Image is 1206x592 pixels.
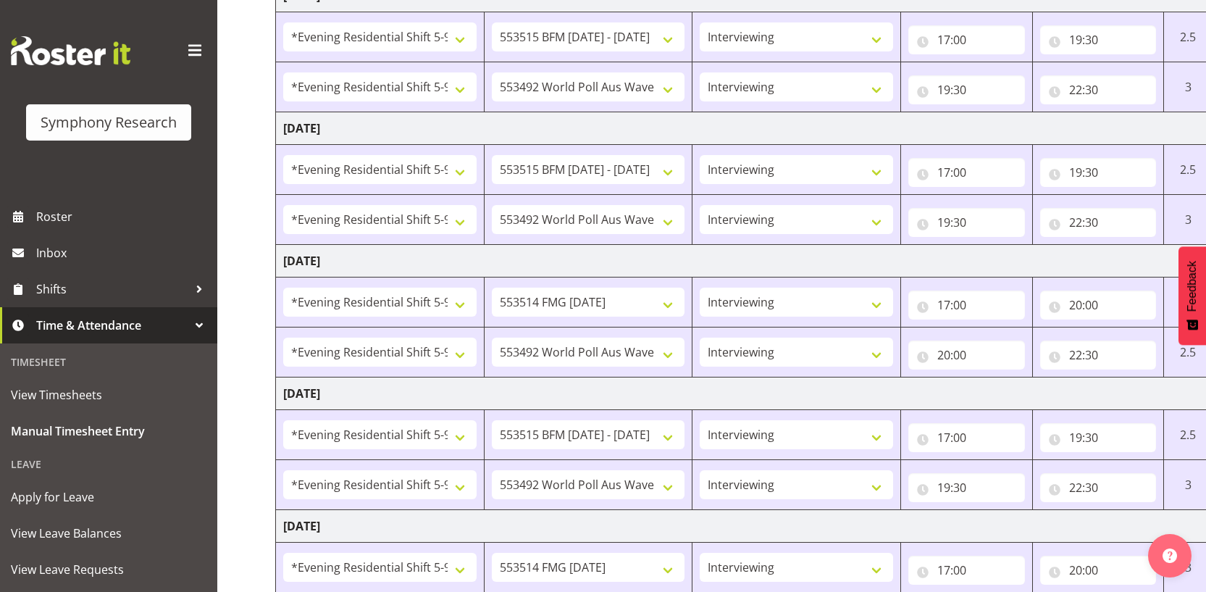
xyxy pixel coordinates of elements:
span: Shifts [36,278,188,300]
input: Click to select... [908,158,1025,187]
img: Rosterit website logo [11,36,130,65]
input: Click to select... [1040,473,1157,502]
div: Leave [4,449,214,479]
input: Click to select... [1040,75,1157,104]
input: Click to select... [1040,556,1157,585]
input: Click to select... [908,25,1025,54]
a: View Leave Requests [4,551,214,588]
input: Click to select... [1040,291,1157,320]
a: View Leave Balances [4,515,214,551]
input: Click to select... [908,208,1025,237]
input: Click to select... [908,341,1025,370]
span: Time & Attendance [36,314,188,336]
input: Click to select... [1040,423,1157,452]
button: Feedback - Show survey [1178,246,1206,345]
input: Click to select... [1040,158,1157,187]
input: Click to select... [908,473,1025,502]
input: Click to select... [908,75,1025,104]
input: Click to select... [1040,25,1157,54]
span: Roster [36,206,210,228]
div: Timesheet [4,347,214,377]
input: Click to select... [1040,208,1157,237]
span: Manual Timesheet Entry [11,420,206,442]
input: Click to select... [908,291,1025,320]
a: Apply for Leave [4,479,214,515]
input: Click to select... [908,423,1025,452]
div: Symphony Research [41,112,177,133]
span: View Leave Balances [11,522,206,544]
a: Manual Timesheet Entry [4,413,214,449]
img: help-xxl-2.png [1163,549,1177,563]
span: View Leave Requests [11,559,206,580]
input: Click to select... [908,556,1025,585]
a: View Timesheets [4,377,214,413]
input: Click to select... [1040,341,1157,370]
span: Inbox [36,242,210,264]
span: Apply for Leave [11,486,206,508]
span: Feedback [1186,261,1199,312]
span: View Timesheets [11,384,206,406]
